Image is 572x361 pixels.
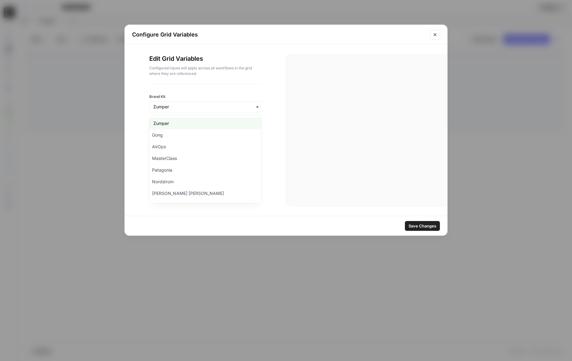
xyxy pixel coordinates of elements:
div: Informa [150,199,261,211]
button: Close modal [430,30,440,40]
label: Brand Kit [149,94,261,99]
div: MasterClass [150,153,261,164]
button: Save Changes [405,221,440,231]
div: [PERSON_NAME] [PERSON_NAME] [150,188,261,199]
div: Zumper [150,118,261,129]
input: Zumper [153,104,257,110]
div: Gong [150,129,261,141]
div: Nordstrom [150,176,261,188]
div: Edit Grid Variables [149,54,261,84]
div: AirOps [150,141,261,153]
span: Configured inputs will apply across all workflows in the grid where they are referenced. [149,65,261,76]
span: Save Changes [409,223,436,229]
div: Patagonia [150,164,261,176]
h2: Configure Grid Variables [132,30,426,39]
